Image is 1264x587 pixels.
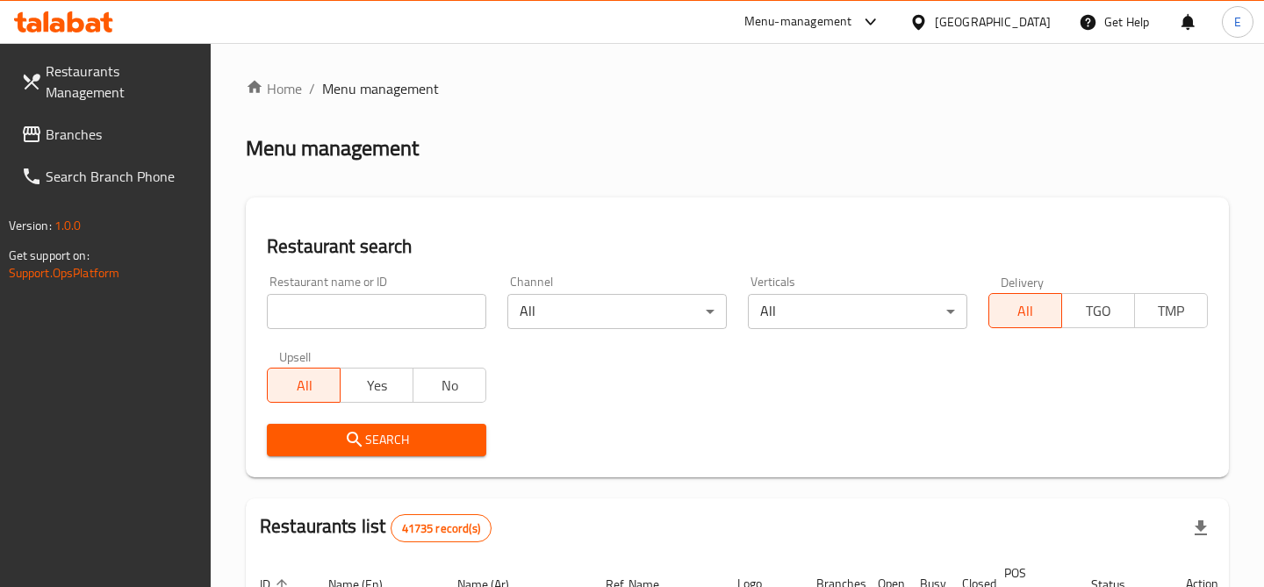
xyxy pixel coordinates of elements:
a: Support.OpsPlatform [9,261,120,284]
button: TGO [1061,293,1135,328]
span: Restaurants Management [46,61,197,103]
span: All [275,373,334,398]
div: [GEOGRAPHIC_DATA] [935,12,1051,32]
input: Search for restaurant name or ID.. [267,294,486,329]
nav: breadcrumb [246,78,1229,99]
button: Search [267,424,486,456]
button: TMP [1134,293,1208,328]
span: Branches [46,124,197,145]
button: No [413,368,486,403]
button: All [988,293,1062,328]
span: Yes [348,373,406,398]
a: Branches [7,113,211,155]
a: Search Branch Phone [7,155,211,197]
div: Export file [1180,507,1222,549]
label: Delivery [1001,276,1045,288]
span: TGO [1069,298,1128,324]
a: Home [246,78,302,99]
div: Menu-management [744,11,852,32]
span: No [420,373,479,398]
button: Yes [340,368,413,403]
div: All [748,294,967,329]
span: TMP [1142,298,1201,324]
span: 41735 record(s) [391,520,491,537]
div: All [507,294,727,329]
h2: Menu management [246,134,419,162]
span: Version: [9,214,52,237]
h2: Restaurant search [267,233,1208,260]
span: Search [281,429,472,451]
a: Restaurants Management [7,50,211,113]
h2: Restaurants list [260,513,492,542]
span: 1.0.0 [54,214,82,237]
span: Search Branch Phone [46,166,197,187]
div: Total records count [391,514,492,542]
label: Upsell [279,350,312,362]
span: All [996,298,1055,324]
span: Menu management [322,78,439,99]
span: Get support on: [9,244,90,267]
span: E [1234,12,1241,32]
button: All [267,368,341,403]
li: / [309,78,315,99]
